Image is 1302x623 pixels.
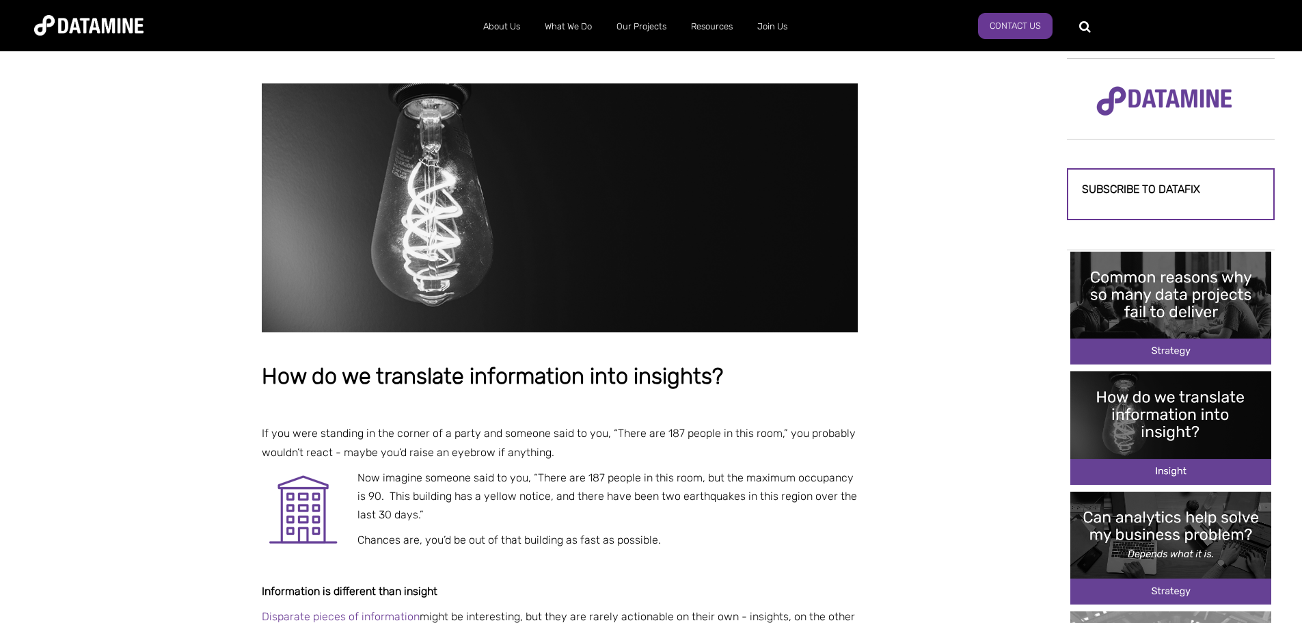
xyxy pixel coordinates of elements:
p: If you were standing in the corner of a party and someone said to you, “There are 187 people in t... [262,424,858,461]
a: Contact Us [978,13,1053,39]
img: Datamine [34,15,144,36]
h1: How do we translate information into insights? [262,364,858,389]
img: Datamine Logo No Strapline - Purple [1087,77,1241,125]
a: Join Us [745,9,800,44]
a: Disparate pieces of information [262,610,420,623]
img: Apartment [262,468,344,551]
strong: Information is different than insight [262,585,437,598]
img: Common reasons why so many data projects fail to deliver [1070,252,1271,364]
img: How do we translate insights cover image [1070,371,1271,484]
a: What We Do [532,9,604,44]
p: Chances are, you’d be out of that building as fast as possible. [262,531,858,549]
h3: Subscribe to datafix [1082,183,1260,196]
img: analytics to insight translation light bulb in dark room [262,83,858,332]
a: Resources [679,9,745,44]
a: Our Projects [604,9,679,44]
a: About Us [471,9,532,44]
img: Can analytics solve my problem [1070,492,1271,605]
p: Now imagine someone said to you, “There are 187 people in this room, but the maximum occupancy is... [262,468,858,525]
